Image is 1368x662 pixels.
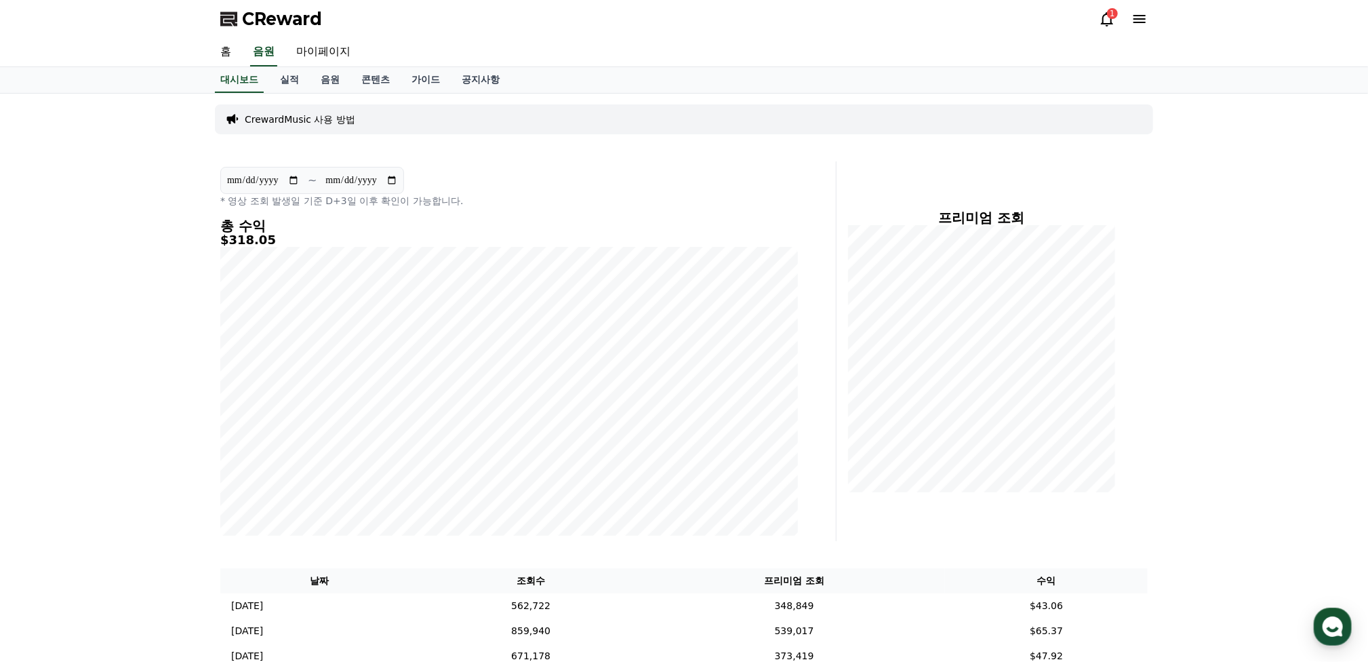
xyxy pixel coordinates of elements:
a: 마이페이지 [285,38,361,66]
a: 콘텐츠 [350,67,401,93]
td: 348,849 [643,593,946,619]
th: 조회수 [419,568,643,593]
th: 수익 [945,568,1148,593]
td: 562,722 [419,593,643,619]
h4: 총 수익 [220,218,798,233]
span: 홈 [43,450,51,461]
p: [DATE] [231,624,263,638]
p: ~ [308,172,317,189]
span: CReward [242,8,322,30]
a: 홈 [209,38,242,66]
a: 1 [1099,11,1115,27]
td: $65.37 [945,619,1148,644]
div: 1 [1107,8,1118,19]
span: 설정 [209,450,226,461]
p: * 영상 조회 발생일 기준 D+3일 이후 확인이 가능합니다. [220,194,798,208]
a: CReward [220,8,322,30]
h4: 프리미엄 조회 [847,210,1115,225]
a: 가이드 [401,67,451,93]
a: 공지사항 [451,67,510,93]
p: [DATE] [231,599,263,613]
td: 539,017 [643,619,946,644]
a: 음원 [310,67,350,93]
td: 859,940 [419,619,643,644]
a: 실적 [269,67,310,93]
th: 날짜 [220,568,419,593]
a: 대화 [89,430,175,464]
th: 프리미엄 조회 [643,568,946,593]
a: 설정 [175,430,260,464]
td: $43.06 [945,593,1148,619]
a: CrewardMusic 사용 방법 [245,113,355,126]
a: 홈 [4,430,89,464]
a: 대시보드 [215,67,264,93]
h5: $318.05 [220,233,798,247]
a: 음원 [250,38,277,66]
span: 대화 [124,451,140,462]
